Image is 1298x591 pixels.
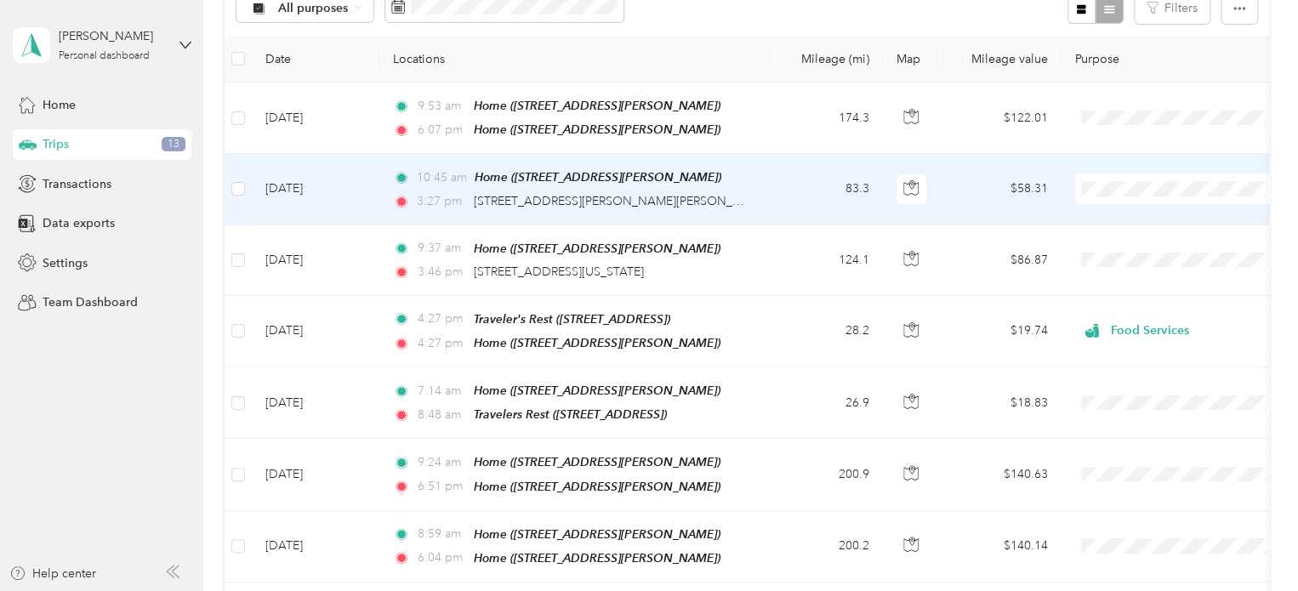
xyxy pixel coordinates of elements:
span: Home ([STREET_ADDRESS][PERSON_NAME]) [474,480,720,493]
span: 9:37 am [417,239,465,258]
td: 200.9 [771,439,883,510]
td: [DATE] [252,225,379,296]
span: 10:45 am [417,168,467,187]
span: Traveler's Rest ([STREET_ADDRESS]) [474,312,670,326]
span: 8:59 am [417,525,465,543]
span: Data exports [43,214,115,232]
td: [DATE] [252,367,379,439]
span: Home ([STREET_ADDRESS][PERSON_NAME]) [474,527,720,541]
td: [DATE] [252,154,379,224]
span: Home ([STREET_ADDRESS][PERSON_NAME]) [475,170,721,184]
th: Locations [379,36,771,82]
td: 200.2 [771,511,883,582]
span: 3:27 pm [417,192,465,211]
span: 3:46 pm [417,263,465,281]
span: All purposes [278,3,349,14]
td: $86.87 [942,225,1062,296]
td: $18.83 [942,367,1062,439]
span: 6:51 pm [417,477,465,496]
td: [DATE] [252,511,379,582]
span: Travelers Rest ([STREET_ADDRESS]) [474,407,667,421]
span: Home ([STREET_ADDRESS][PERSON_NAME]) [474,455,720,469]
span: Home ([STREET_ADDRESS][PERSON_NAME]) [474,336,720,349]
th: Date [252,36,379,82]
td: $58.31 [942,154,1062,224]
span: Food Services [1111,321,1267,340]
td: 28.2 [771,296,883,367]
th: Mileage (mi) [771,36,883,82]
span: Home ([STREET_ADDRESS][PERSON_NAME]) [474,99,720,112]
td: [DATE] [252,439,379,510]
button: Help center [9,565,96,582]
span: Settings [43,254,88,272]
td: 83.3 [771,154,883,224]
td: $140.63 [942,439,1062,510]
th: Mileage value [942,36,1062,82]
span: Transactions [43,175,111,193]
span: Home [43,96,76,114]
td: 124.1 [771,225,883,296]
span: Home ([STREET_ADDRESS][PERSON_NAME]) [474,242,720,255]
span: Home ([STREET_ADDRESS][PERSON_NAME]) [474,122,720,136]
td: [DATE] [252,82,379,154]
span: 9:53 am [417,97,465,116]
span: 4:27 pm [417,310,465,328]
div: Personal dashboard [59,51,150,61]
span: [STREET_ADDRESS][US_STATE] [474,264,644,279]
span: 6:04 pm [417,548,465,567]
span: [STREET_ADDRESS][PERSON_NAME][PERSON_NAME] [474,194,771,208]
span: 4:27 pm [417,334,465,353]
span: 13 [162,137,185,152]
span: Home ([STREET_ADDRESS][PERSON_NAME]) [474,384,720,397]
td: $140.14 [942,511,1062,582]
td: 174.3 [771,82,883,154]
td: 26.9 [771,367,883,439]
span: Team Dashboard [43,293,138,311]
span: Trips [43,135,69,153]
span: 9:24 am [417,453,465,472]
td: $122.01 [942,82,1062,154]
span: Home ([STREET_ADDRESS][PERSON_NAME]) [474,551,720,565]
div: [PERSON_NAME] [59,27,165,45]
td: [DATE] [252,296,379,367]
iframe: Everlance-gr Chat Button Frame [1203,496,1298,591]
td: $19.74 [942,296,1062,367]
span: 7:14 am [417,382,465,401]
span: 6:07 pm [417,121,465,139]
span: 8:48 am [417,406,465,424]
th: Map [883,36,942,82]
